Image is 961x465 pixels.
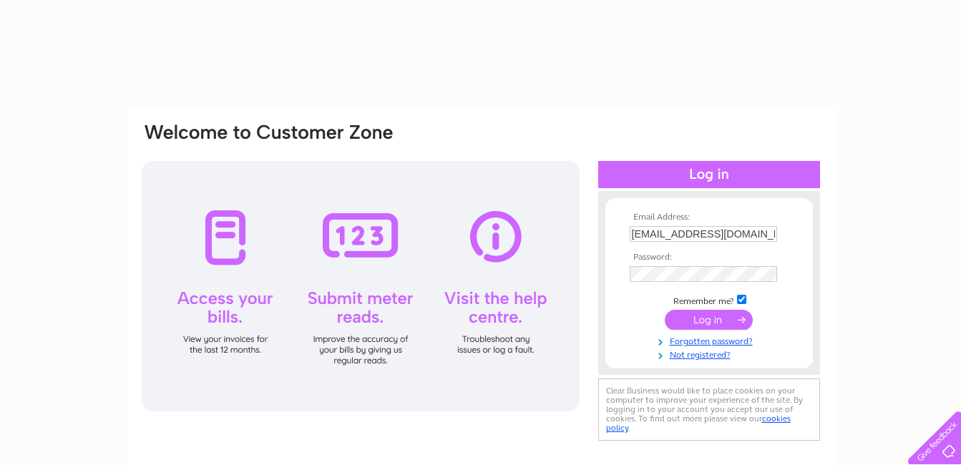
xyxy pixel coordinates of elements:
a: Not registered? [630,347,792,361]
th: Password: [626,253,792,263]
div: Clear Business would like to place cookies on your computer to improve your experience of the sit... [598,378,820,441]
th: Email Address: [626,212,792,222]
input: Submit [665,310,753,330]
td: Remember me? [626,293,792,307]
a: cookies policy [606,413,791,433]
a: Forgotten password? [630,333,792,347]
